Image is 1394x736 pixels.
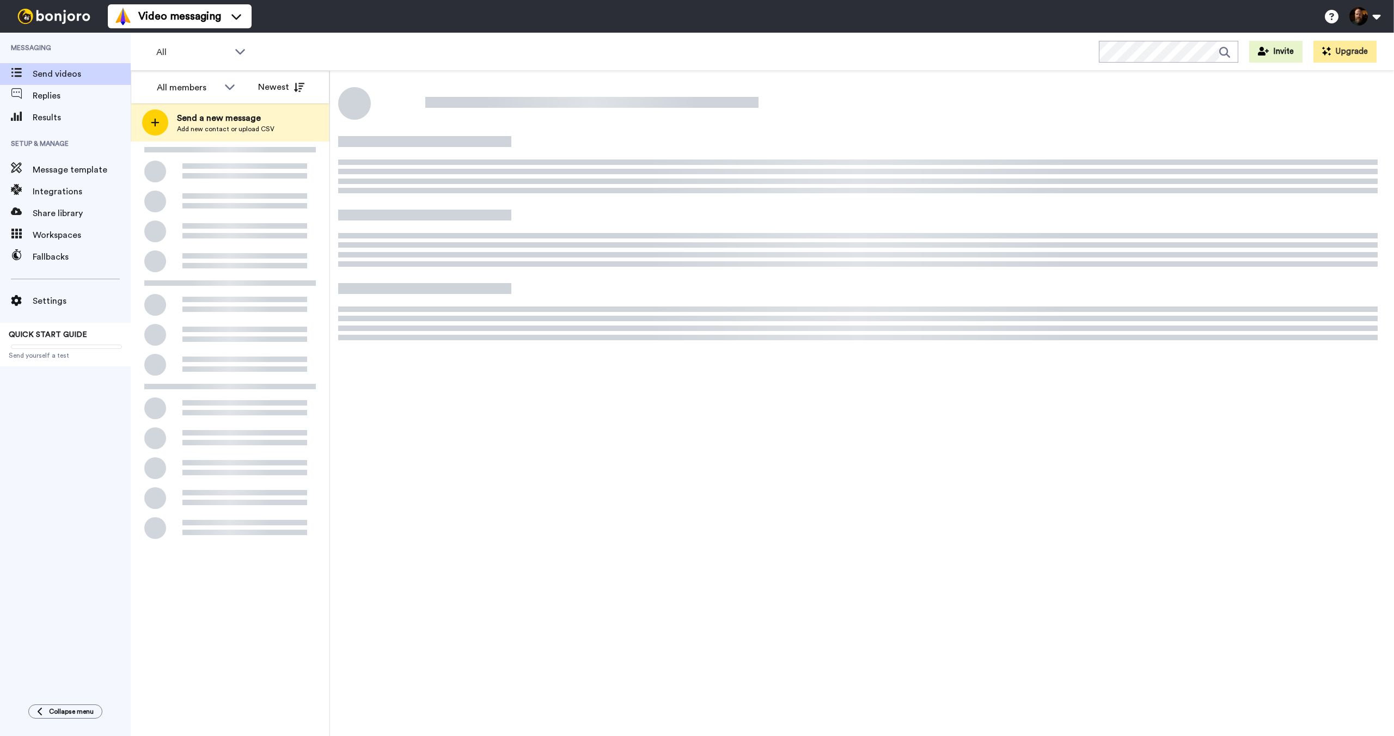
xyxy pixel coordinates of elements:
span: Fallbacks [33,250,131,263]
span: All [156,46,229,59]
button: Newest [250,76,313,98]
button: Upgrade [1313,41,1377,63]
span: Results [33,111,131,124]
span: Workspaces [33,229,131,242]
span: Collapse menu [49,707,94,716]
span: Send yourself a test [9,351,122,360]
span: Message template [33,163,131,176]
span: Add new contact or upload CSV [177,125,274,133]
button: Invite [1249,41,1303,63]
span: Video messaging [138,9,221,24]
span: Replies [33,89,131,102]
span: Settings [33,295,131,308]
span: Send videos [33,68,131,81]
button: Collapse menu [28,704,102,719]
div: All members [157,81,219,94]
span: Share library [33,207,131,220]
img: bj-logo-header-white.svg [13,9,95,24]
img: vm-color.svg [114,8,132,25]
span: Send a new message [177,112,274,125]
span: QUICK START GUIDE [9,331,87,339]
span: Integrations [33,185,131,198]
